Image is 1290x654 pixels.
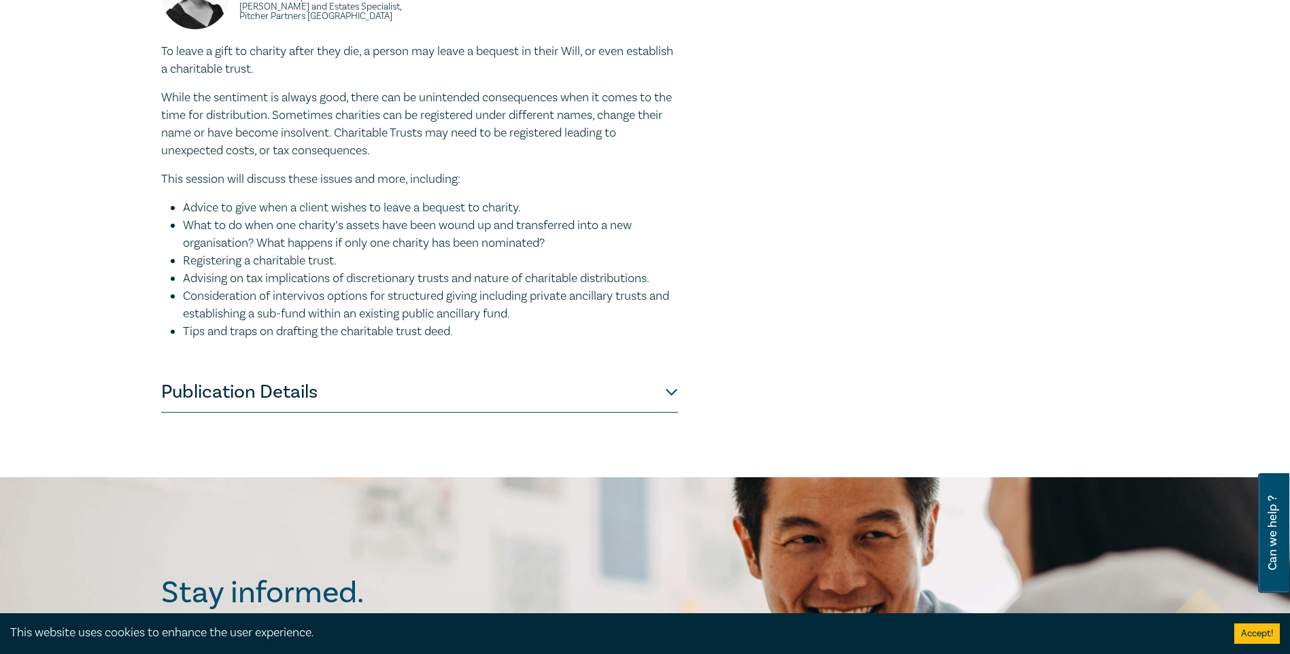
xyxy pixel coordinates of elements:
p: While the sentiment is always good, there can be unintended consequences when it comes to the tim... [161,89,678,160]
li: Advice to give when a client wishes to leave a bequest to charity. [183,199,678,217]
div: This website uses cookies to enhance the user experience. [10,624,1214,642]
li: What to do when one charity’s assets have been wound up and transferred into a new organisation? ... [183,217,678,252]
li: Consideration of intervivos options for structured giving including private ancillary trusts and ... [183,288,678,323]
span: Can we help ? [1266,481,1279,585]
button: Accept cookies [1234,623,1280,644]
li: Advising on tax implications of discretionary trusts and nature of charitable distributions. [183,270,678,288]
button: Publication Details [161,372,678,413]
li: Registering a charitable trust. [183,252,678,270]
p: This session will discuss these issues and more, including: [161,171,678,188]
h2: Stay informed. [161,575,482,610]
li: Tips and traps on drafting the charitable trust deed. [183,323,678,341]
p: To leave a gift to charity after they die, a person may leave a bequest in their Will, or even es... [161,43,678,78]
